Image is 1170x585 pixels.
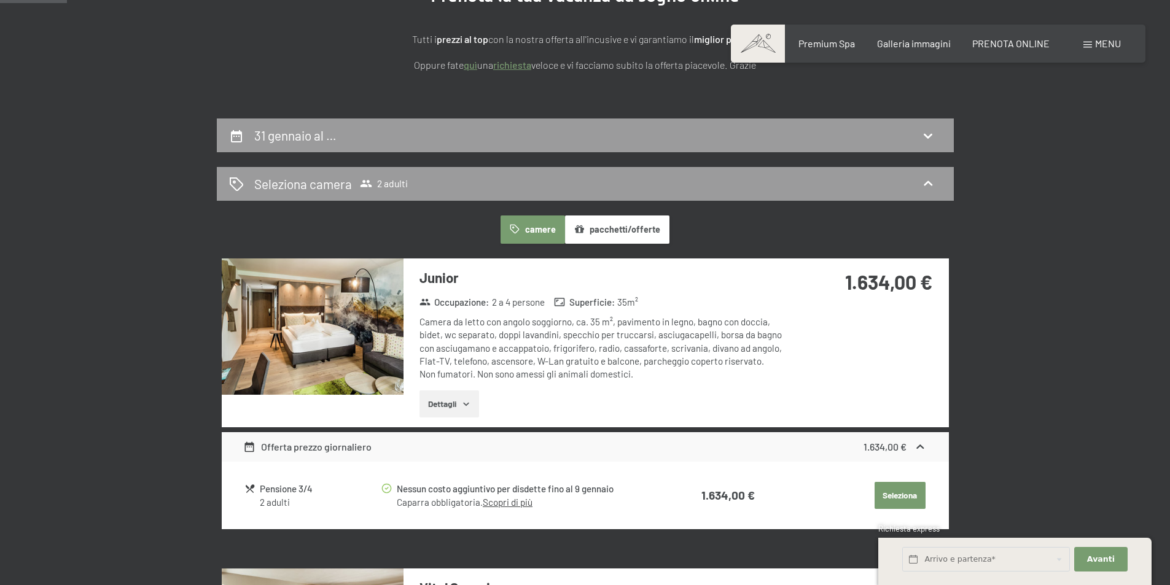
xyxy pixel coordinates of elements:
[798,37,855,49] a: Premium Spa
[1095,37,1121,49] span: Menu
[222,432,949,462] div: Offerta prezzo giornaliero1.634,00 €
[222,258,404,395] img: mss_renderimg.php
[243,440,372,454] div: Offerta prezzo giornaliero
[397,496,652,509] div: Caparra obbligatoria.
[419,316,785,381] div: Camera da letto con angolo soggiorno, ca. 35 m², pavimento in legno, bagno con doccia, bidet, wc ...
[972,37,1050,49] a: PRENOTA ONLINE
[260,496,380,509] div: 2 adulti
[1087,554,1115,565] span: Avanti
[397,482,652,496] div: Nessun costo aggiuntivo per disdette fino al 9 gennaio
[878,524,940,533] span: Richiesta express
[419,390,479,417] button: Dettagli
[694,33,755,45] strong: miglior prezzo
[1074,547,1127,572] button: Avanti
[360,177,408,190] span: 2 adulti
[483,497,532,508] a: Scopri di più
[464,59,477,71] a: quì
[877,37,951,49] a: Galleria immagini
[419,296,489,309] strong: Occupazione :
[278,57,892,73] p: Oppure fate una veloce e vi facciamo subito la offerta piacevole. Grazie
[493,59,531,71] a: richiesta
[554,296,615,309] strong: Superficie :
[875,482,926,509] button: Seleziona
[437,33,488,45] strong: prezzi al top
[260,482,380,496] div: Pensione 3/4
[501,215,564,244] button: camere
[565,215,669,244] button: pacchetti/offerte
[701,488,755,502] strong: 1.634,00 €
[845,270,932,293] strong: 1.634,00 €
[254,128,337,143] h2: 31 gennaio al …
[492,296,545,309] span: 2 a 4 persone
[419,268,785,287] h3: Junior
[278,31,892,47] p: Tutti i con la nostra offerta all'incusive e vi garantiamo il !
[617,296,638,309] span: 35 m²
[864,441,907,452] strong: 1.634,00 €
[254,175,352,193] h2: Seleziona camera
